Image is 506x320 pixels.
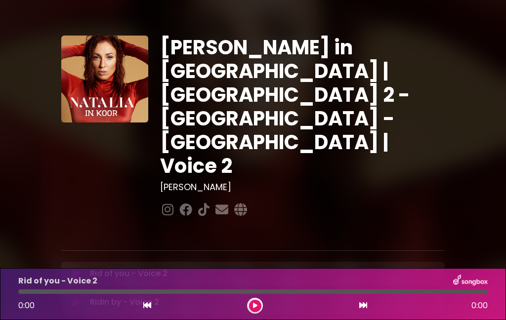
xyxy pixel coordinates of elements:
span: 0:00 [471,300,488,312]
h3: [PERSON_NAME] [160,182,445,193]
p: Rid of you - Voice 2 [18,275,97,287]
img: songbox-logo-white.png [453,275,488,287]
h1: [PERSON_NAME] in [GEOGRAPHIC_DATA] | [GEOGRAPHIC_DATA] 2 - [GEOGRAPHIC_DATA] - [GEOGRAPHIC_DATA] ... [160,36,445,178]
p: Rid of you - Voice 2 [90,268,168,280]
img: YTVS25JmS9CLUqXqkEhs [61,36,148,122]
span: 0:00 [18,300,35,311]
